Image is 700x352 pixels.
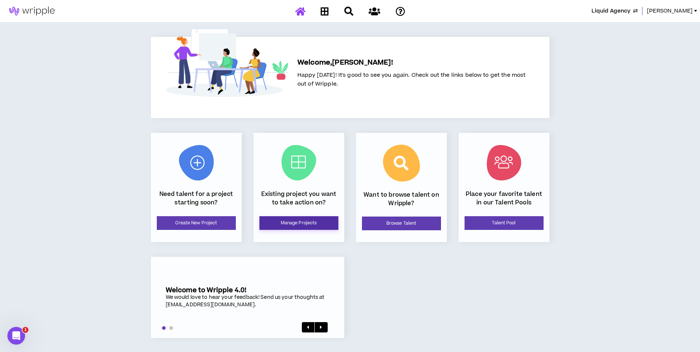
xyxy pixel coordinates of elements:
span: [PERSON_NAME] [647,7,693,15]
a: Create New Project [157,216,236,230]
span: 1 [23,327,28,333]
button: Liquid Agency [592,7,638,15]
p: Want to browse talent on Wripple? [362,191,441,207]
p: Existing project you want to take action on? [259,190,338,207]
a: Manage Projects [259,216,338,230]
h5: Welcome, [PERSON_NAME] ! [297,58,526,68]
img: Current Projects [282,145,316,180]
a: Browse Talent [362,217,441,230]
img: New Project [179,145,214,180]
p: Place your favorite talent in our Talent Pools [465,190,544,207]
p: Need talent for a project starting soon? [157,190,236,207]
span: Liquid Agency [592,7,630,15]
a: Talent Pool [465,216,544,230]
span: Happy [DATE]! It's good to see you again. Check out the links below to get the most out of Wripple. [297,71,526,88]
div: We would love to hear your feedback! Send us your thoughts at [EMAIL_ADDRESS][DOMAIN_NAME]. [166,294,330,308]
h5: Welcome to Wripple 4.0! [166,286,330,294]
img: Talent Pool [487,145,521,180]
iframe: Intercom live chat [7,327,25,345]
